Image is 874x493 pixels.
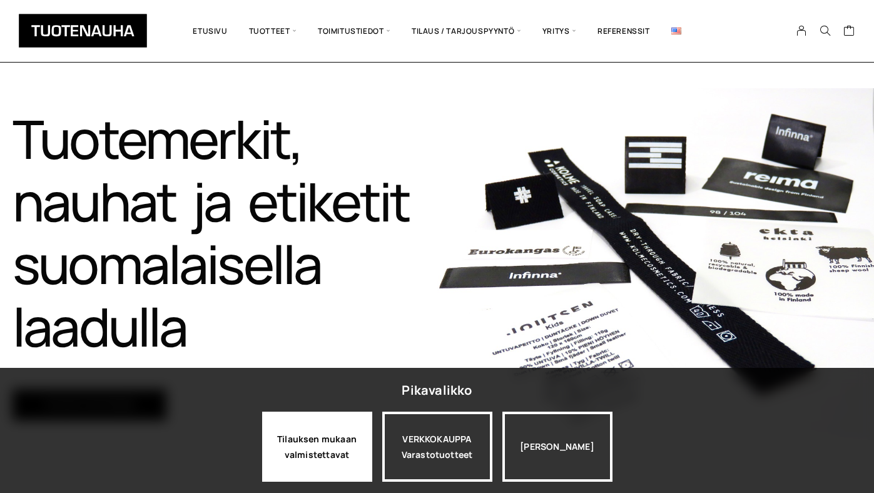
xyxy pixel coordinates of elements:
[502,412,612,482] div: [PERSON_NAME]
[402,379,472,402] div: Pikavalikko
[262,412,372,482] a: Tilauksen mukaan valmistettavat
[19,14,147,48] img: Tuotenauha Oy
[13,108,437,358] h1: Tuotemerkit, nauhat ja etiketit suomalaisella laadulla​
[307,9,401,53] span: Toimitustiedot
[532,9,587,53] span: Yritys
[587,9,661,53] a: Referenssit
[671,28,681,34] img: English
[843,24,855,39] a: Cart
[790,25,814,36] a: My Account
[382,412,492,482] a: VERKKOKAUPPAVarastotuotteet
[238,9,307,53] span: Tuotteet
[182,9,238,53] a: Etusivu
[382,412,492,482] div: VERKKOKAUPPA Varastotuotteet
[401,9,532,53] span: Tilaus / Tarjouspyyntö
[813,25,837,36] button: Search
